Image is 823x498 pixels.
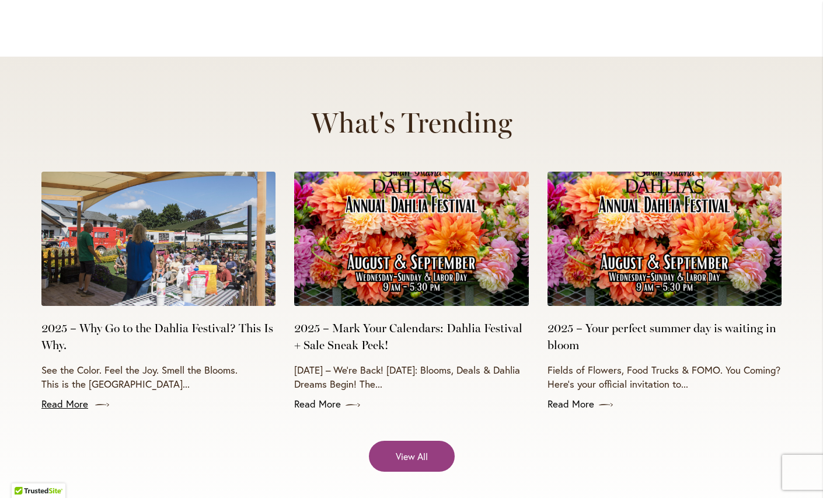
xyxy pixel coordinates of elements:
[41,397,276,411] a: Read More
[294,397,528,411] a: Read More
[41,363,276,391] p: See the Color. Feel the Joy. Smell the Blooms. This is the [GEOGRAPHIC_DATA]...
[547,172,782,306] img: 2025 Annual Dahlias Festival Poster
[547,363,782,391] p: Fields of Flowers, Food Trucks & FOMO. You Coming? Here’s your official invitation to...
[294,363,528,391] p: [DATE] – We’re Back! [DATE]: Blooms, Deals & Dahlia Dreams Begin! The...
[41,172,276,306] img: Dahlia Lecture
[294,172,528,306] img: 2025 Annual Dahlias Festival Poster
[38,106,785,139] h2: What's Trending
[369,441,455,472] a: View All
[547,397,782,411] a: Read More
[547,320,782,354] a: 2025 – Your perfect summer day is waiting in bloom
[41,320,276,354] a: 2025 – Why Go to the Dahlia Festival? This Is Why.
[294,320,528,354] a: 2025 – Mark Your Calendars: Dahlia Festival + Sale Sneak Peek!
[396,450,428,463] span: View All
